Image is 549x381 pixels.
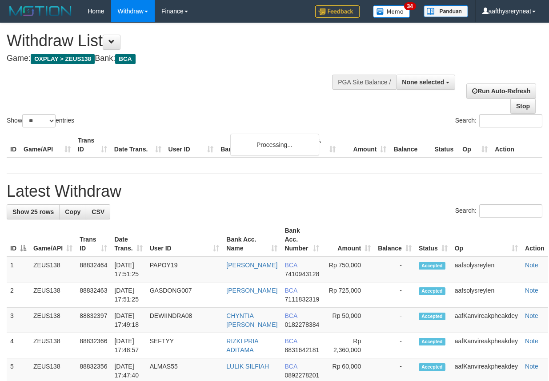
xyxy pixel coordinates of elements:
h4: Game: Bank: [7,54,357,63]
a: CHYNTIA [PERSON_NAME] [226,312,277,328]
span: Copy 0892278201 to clipboard [285,372,319,379]
span: OXPLAY > ZEUS138 [31,54,95,64]
span: Accepted [419,262,445,270]
th: Trans ID [74,132,111,158]
td: [DATE] 17:48:57 [111,333,146,358]
a: Note [525,363,538,370]
th: Bank Acc. Name: activate to sort column ascending [223,222,281,257]
th: ID [7,132,20,158]
td: aafsolysreylen [451,257,521,282]
td: 3 [7,308,30,333]
a: Copy [59,204,86,219]
td: ZEUS138 [30,282,76,308]
th: User ID: activate to sort column ascending [146,222,223,257]
span: Accepted [419,363,445,371]
td: Rp 750,000 [323,257,374,282]
span: Copy 0182278384 to clipboard [285,321,319,328]
td: [DATE] 17:51:25 [111,257,146,282]
td: 88832463 [76,282,111,308]
a: Note [525,287,538,294]
div: PGA Site Balance / [332,75,396,90]
a: Note [525,312,538,319]
td: aafKanvireakpheakdey [451,333,521,358]
a: RIZKI PRIA ADITAMA [226,337,258,353]
input: Search: [479,204,542,218]
th: Date Trans.: activate to sort column ascending [111,222,146,257]
td: ZEUS138 [30,257,76,282]
th: Amount [339,132,390,158]
a: Note [525,337,538,345]
img: panduan.png [424,5,468,17]
h1: Withdraw List [7,32,357,50]
th: User ID [165,132,217,158]
td: 1 [7,257,30,282]
a: Show 25 rows [7,204,60,219]
td: - [374,308,415,333]
img: MOTION_logo.png [7,4,74,18]
span: BCA [285,363,297,370]
th: Game/API [20,132,74,158]
label: Show entries [7,114,74,127]
img: Feedback.jpg [315,5,360,18]
td: ZEUS138 [30,333,76,358]
span: CSV [92,208,104,215]
span: 34 [404,2,416,10]
td: GASDONG007 [146,282,223,308]
th: Balance [390,132,431,158]
td: aafKanvireakpheakdey [451,308,521,333]
td: Rp 725,000 [323,282,374,308]
a: [PERSON_NAME] [226,262,277,269]
td: 88832366 [76,333,111,358]
td: Rp 50,000 [323,308,374,333]
th: ID: activate to sort column descending [7,222,30,257]
td: 88832397 [76,308,111,333]
span: None selected [402,79,444,86]
a: Note [525,262,538,269]
h1: Latest Withdraw [7,183,542,200]
td: [DATE] 17:51:25 [111,282,146,308]
span: BCA [115,54,135,64]
th: Game/API: activate to sort column ascending [30,222,76,257]
th: Action [491,132,542,158]
td: aafsolysreylen [451,282,521,308]
th: Trans ID: activate to sort column ascending [76,222,111,257]
span: Accepted [419,338,445,345]
span: Accepted [419,313,445,320]
th: Date Trans. [111,132,165,158]
span: Copy 8831642181 to clipboard [285,346,319,353]
th: Status: activate to sort column ascending [415,222,451,257]
label: Search: [455,204,542,218]
label: Search: [455,114,542,127]
th: Op: activate to sort column ascending [451,222,521,257]
span: Copy 7111832319 to clipboard [285,296,319,303]
div: Processing... [230,134,319,156]
input: Search: [479,114,542,127]
td: SEFTYY [146,333,223,358]
span: BCA [285,287,297,294]
th: Action [521,222,548,257]
td: PAPOY19 [146,257,223,282]
span: Copy 7410943128 to clipboard [285,270,319,278]
span: BCA [285,312,297,319]
td: ZEUS138 [30,308,76,333]
a: Run Auto-Refresh [466,83,536,99]
a: Stop [510,99,536,114]
span: Copy [65,208,80,215]
td: Rp 2,360,000 [323,333,374,358]
a: LULIK SILFIAH [226,363,269,370]
a: [PERSON_NAME] [226,287,277,294]
select: Showentries [22,114,56,127]
td: 4 [7,333,30,358]
th: Bank Acc. Number: activate to sort column ascending [281,222,323,257]
th: Bank Acc. Name [217,132,288,158]
th: Bank Acc. Number [288,132,339,158]
td: - [374,257,415,282]
th: Op [459,132,491,158]
td: DEWIINDRA08 [146,308,223,333]
span: BCA [285,337,297,345]
span: Show 25 rows [12,208,54,215]
td: - [374,333,415,358]
a: CSV [86,204,110,219]
button: None selected [396,75,455,90]
th: Balance: activate to sort column ascending [374,222,415,257]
